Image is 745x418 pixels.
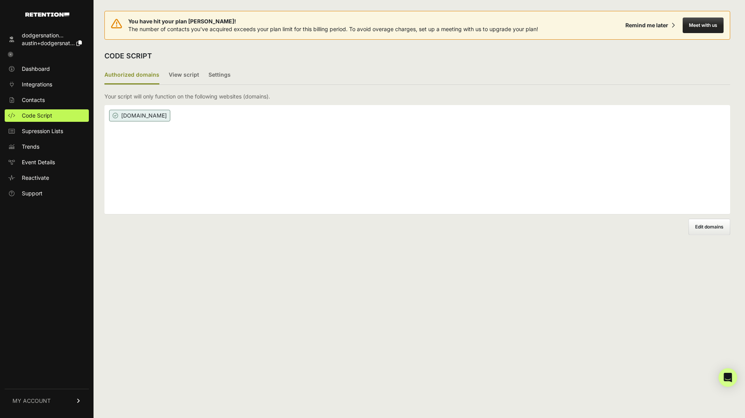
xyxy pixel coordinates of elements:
div: dodgersnation... [22,32,82,39]
span: Trends [22,143,39,151]
span: MY ACCOUNT [12,397,51,405]
span: austin+dodgersnat... [22,40,75,46]
span: Supression Lists [22,127,63,135]
a: Integrations [5,78,89,91]
label: Settings [208,66,231,84]
span: Event Details [22,158,55,166]
div: Open Intercom Messenger [719,368,737,387]
span: [DOMAIN_NAME] [109,110,170,121]
span: The number of contacts you've acquired exceeds your plan limit for this billing period. To avoid ... [128,26,538,32]
span: Reactivate [22,174,49,182]
a: dodgersnation... austin+dodgersnat... [5,29,89,49]
div: Remind me later [625,21,668,29]
a: Contacts [5,94,89,106]
a: Dashboard [5,63,89,75]
a: Code Script [5,109,89,122]
span: Code Script [22,112,52,119]
a: Event Details [5,156,89,169]
span: Support [22,190,42,197]
h2: CODE SCRIPT [104,51,152,61]
span: You have hit your plan [PERSON_NAME]! [128,18,538,25]
button: Meet with us [683,18,724,33]
button: Remind me later [622,18,678,32]
span: Integrations [22,81,52,88]
label: View script [169,66,199,84]
span: Dashboard [22,65,50,73]
a: Reactivate [5,172,89,184]
img: Retention.com [25,12,69,17]
span: Edit domains [695,224,724,230]
a: Supression Lists [5,125,89,137]
p: Your script will only function on the following websites (domains). [104,93,270,100]
a: MY ACCOUNT [5,389,89,413]
span: Contacts [22,96,45,104]
a: Support [5,187,89,200]
a: Trends [5,141,89,153]
label: Authorized domains [104,66,159,84]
